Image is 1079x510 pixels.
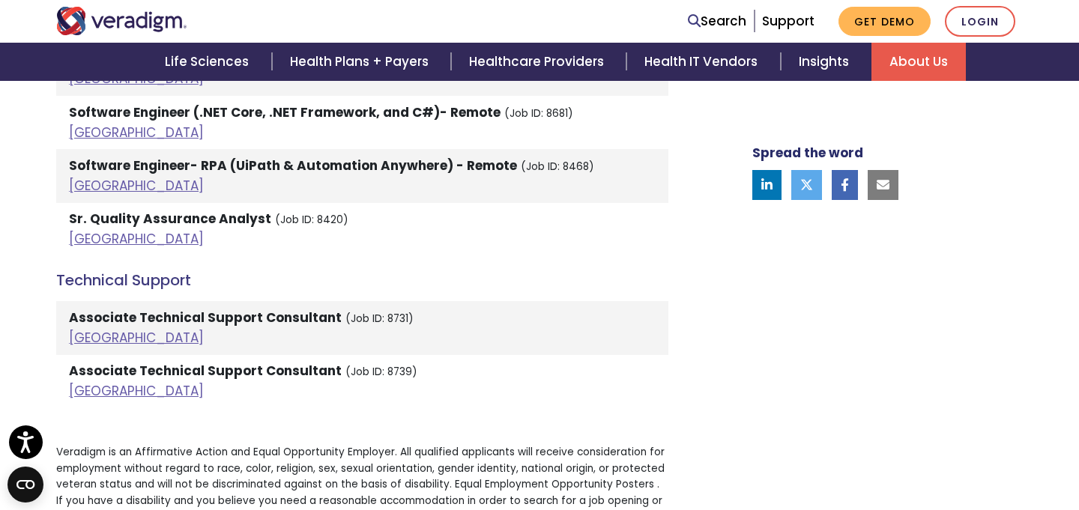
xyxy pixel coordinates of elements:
[56,7,187,35] img: Veradigm logo
[69,103,501,121] strong: Software Engineer (.NET Core, .NET Framework, and C#)- Remote
[626,43,780,81] a: Health IT Vendors
[838,7,931,36] a: Get Demo
[69,177,204,195] a: [GEOGRAPHIC_DATA]
[688,11,746,31] a: Search
[504,106,573,121] small: (Job ID: 8681)
[945,6,1015,37] a: Login
[69,230,204,248] a: [GEOGRAPHIC_DATA]
[345,365,417,379] small: (Job ID: 8739)
[451,43,626,81] a: Healthcare Providers
[781,43,871,81] a: Insights
[871,43,966,81] a: About Us
[56,271,668,289] h4: Technical Support
[69,157,517,174] strong: Software Engineer- RPA (UiPath & Automation Anywhere) - Remote
[69,382,204,400] a: [GEOGRAPHIC_DATA]
[752,144,863,162] strong: Spread the word
[762,12,814,30] a: Support
[147,43,271,81] a: Life Sciences
[345,312,414,326] small: (Job ID: 8731)
[69,362,342,380] strong: Associate Technical Support Consultant
[7,467,43,503] button: Open CMP widget
[69,309,342,327] strong: Associate Technical Support Consultant
[521,160,594,174] small: (Job ID: 8468)
[69,210,271,228] strong: Sr. Quality Assurance Analyst
[69,124,204,142] a: [GEOGRAPHIC_DATA]
[272,43,451,81] a: Health Plans + Payers
[275,213,348,227] small: (Job ID: 8420)
[69,329,204,347] a: [GEOGRAPHIC_DATA]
